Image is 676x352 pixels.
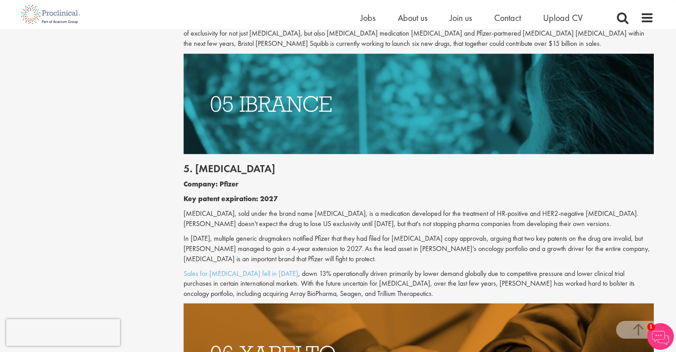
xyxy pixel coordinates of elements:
p: , down 13% operationally driven primarily by lower demand globally due to competitive pressure an... [184,268,654,299]
b: Company: Pfizer [184,179,239,189]
h2: 5. [MEDICAL_DATA] [184,163,654,174]
a: Join us [450,12,472,24]
a: Sales for [MEDICAL_DATA] fell in [DATE] [184,268,298,278]
p: [MEDICAL_DATA], sold under the brand name [MEDICAL_DATA], is a medication developed for the treat... [184,208,654,229]
a: Upload CV [543,12,583,24]
img: Drugs with patents due to expire Ibrance [184,53,654,154]
a: About us [398,12,428,24]
b: Key patent expiration: 2027 [184,194,278,203]
span: 1 [647,323,655,331]
iframe: reCAPTCHA [6,319,120,346]
p: In [DATE], multiple generic drugmakers notified Pfizer that they had filed for [MEDICAL_DATA] cop... [184,233,654,264]
a: Jobs [360,12,376,24]
img: Chatbot [647,323,674,350]
a: Contact [494,12,521,24]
